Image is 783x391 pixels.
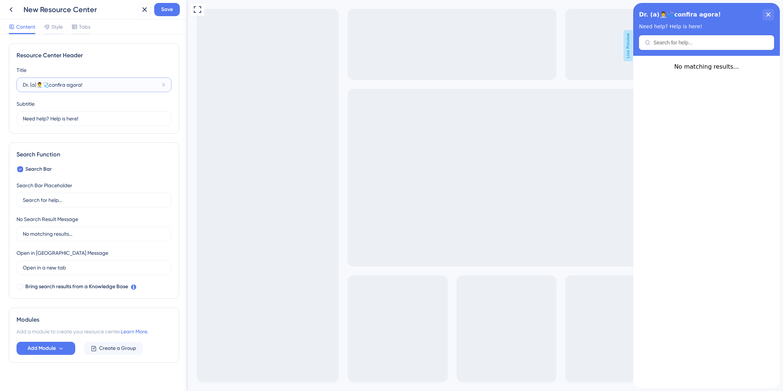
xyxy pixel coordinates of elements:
[6,21,69,26] span: Need help? Help is here!
[17,315,171,324] div: Modules
[4,2,36,11] span: Get Started
[154,3,180,16] button: Save
[162,82,165,88] div: 0
[79,22,90,31] span: Tabs
[16,22,35,31] span: Content
[6,6,88,17] span: Dr. (a)👨‍⚕️🩺confira agora!
[17,51,171,60] div: Resource Center Header
[436,30,445,61] span: Live Preview
[25,282,128,291] span: Bring search results from a Knowledge Base
[41,60,106,67] span: No matching results...
[20,37,135,43] input: Search for help...
[17,342,75,355] button: Add Module
[17,329,121,334] span: Add a module to create your resource center.
[23,264,165,272] input: Open in a new tab
[129,6,141,18] div: close resource center
[17,99,35,108] div: Subtitle
[51,22,63,31] span: Style
[121,329,148,334] a: Learn More.
[23,230,165,238] input: No matching results...
[23,115,165,123] input: Description
[41,4,43,10] div: 3
[99,344,136,353] span: Create a Group
[17,215,78,224] div: No Search Result Message
[23,196,165,204] input: Search for help...
[17,249,108,257] div: Open in [GEOGRAPHIC_DATA] Message
[17,181,72,190] div: Search Bar Placeholder
[84,342,143,355] button: Create a Group
[161,5,173,14] span: Save
[25,165,52,174] span: Search Bar
[17,150,171,159] div: Search Function
[28,344,56,353] span: Add Module
[23,4,135,15] div: New Resource Center
[23,81,159,89] input: 0
[17,66,26,75] div: Title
